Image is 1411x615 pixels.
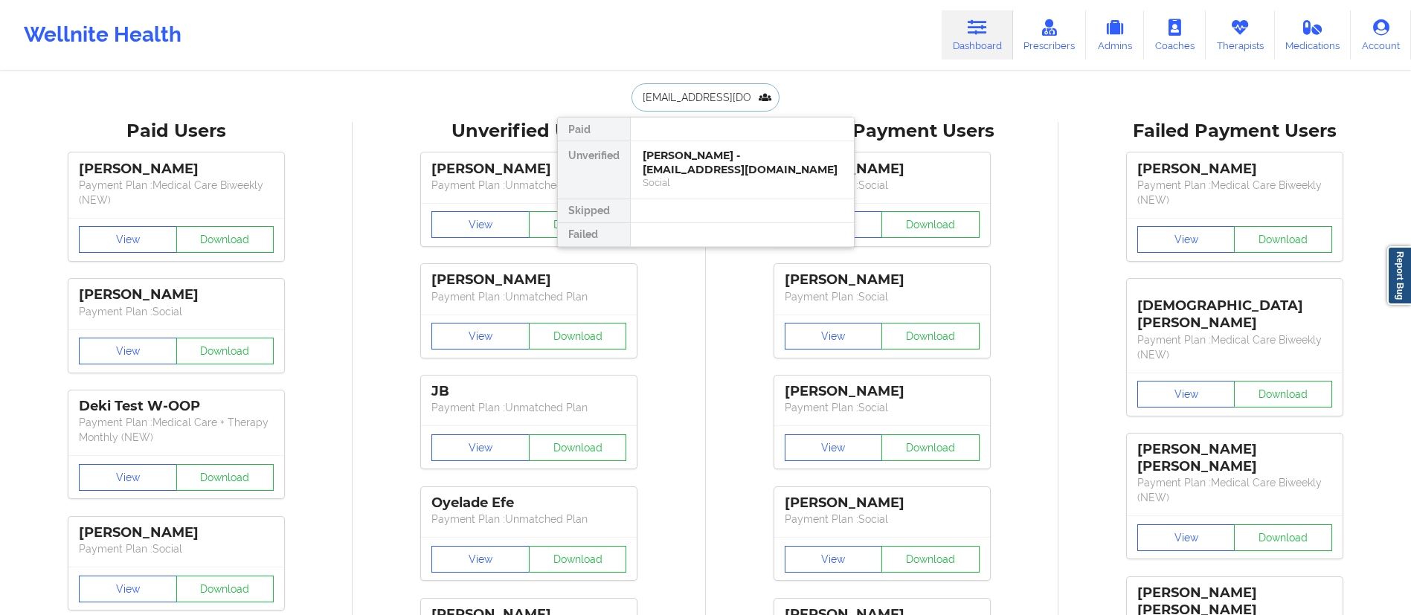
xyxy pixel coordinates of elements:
p: Payment Plan : Social [785,512,980,527]
a: Admins [1086,10,1144,59]
button: Download [881,434,980,461]
button: Download [1234,381,1332,408]
button: Download [881,546,980,573]
p: Payment Plan : Unmatched Plan [431,178,626,193]
button: Download [881,323,980,350]
button: View [79,576,177,602]
button: View [431,434,530,461]
a: Dashboard [942,10,1013,59]
div: [PERSON_NAME] [79,161,274,178]
div: [PERSON_NAME] [785,271,980,289]
div: Social [643,176,842,189]
button: View [79,464,177,491]
button: View [431,546,530,573]
div: [PERSON_NAME] [79,286,274,303]
button: View [431,323,530,350]
p: Payment Plan : Social [785,178,980,193]
button: View [79,338,177,364]
div: Failed [558,223,630,247]
div: [DEMOGRAPHIC_DATA][PERSON_NAME] [1137,286,1332,332]
button: View [1137,226,1235,253]
button: Download [529,211,627,238]
button: Download [1234,524,1332,551]
button: View [785,434,883,461]
p: Payment Plan : Medical Care Biweekly (NEW) [1137,178,1332,207]
div: [PERSON_NAME] [1137,161,1332,178]
p: Payment Plan : Social [79,304,274,319]
p: Payment Plan : Medical Care + Therapy Monthly (NEW) [79,415,274,445]
button: Download [529,323,627,350]
button: Download [176,576,274,602]
a: Therapists [1206,10,1275,59]
div: [PERSON_NAME] [785,495,980,512]
div: Unverified [558,141,630,199]
a: Prescribers [1013,10,1087,59]
div: Paid [558,117,630,141]
p: Payment Plan : Medical Care Biweekly (NEW) [1137,475,1332,505]
button: View [1137,381,1235,408]
a: Account [1351,10,1411,59]
button: Download [176,464,274,491]
button: Download [1234,226,1332,253]
div: Skipped Payment Users [716,120,1048,143]
a: Coaches [1144,10,1206,59]
button: View [785,546,883,573]
div: Deki Test W-OOP [79,398,274,415]
div: [PERSON_NAME] - [EMAIL_ADDRESS][DOMAIN_NAME] [643,149,842,176]
div: [PERSON_NAME] [431,271,626,289]
div: [PERSON_NAME] [785,383,980,400]
button: View [79,226,177,253]
div: Oyelade Efe [431,495,626,512]
a: Medications [1275,10,1351,59]
button: Download [176,226,274,253]
div: [PERSON_NAME] [785,161,980,178]
p: Payment Plan : Medical Care Biweekly (NEW) [79,178,274,207]
p: Payment Plan : Unmatched Plan [431,512,626,527]
button: Download [529,546,627,573]
div: Skipped [558,199,630,223]
div: [PERSON_NAME] [PERSON_NAME] [1137,441,1332,475]
p: Payment Plan : Social [785,400,980,415]
button: View [1137,524,1235,551]
button: View [785,323,883,350]
div: Unverified Users [363,120,695,143]
div: Paid Users [10,120,342,143]
div: Failed Payment Users [1069,120,1401,143]
button: Download [176,338,274,364]
button: Download [529,434,627,461]
p: Payment Plan : Social [785,289,980,304]
div: [PERSON_NAME] [431,161,626,178]
div: [PERSON_NAME] [79,524,274,541]
a: Report Bug [1387,246,1411,305]
button: Download [881,211,980,238]
p: Payment Plan : Unmatched Plan [431,289,626,304]
p: Payment Plan : Medical Care Biweekly (NEW) [1137,332,1332,362]
div: JB [431,383,626,400]
button: View [431,211,530,238]
p: Payment Plan : Social [79,541,274,556]
p: Payment Plan : Unmatched Plan [431,400,626,415]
